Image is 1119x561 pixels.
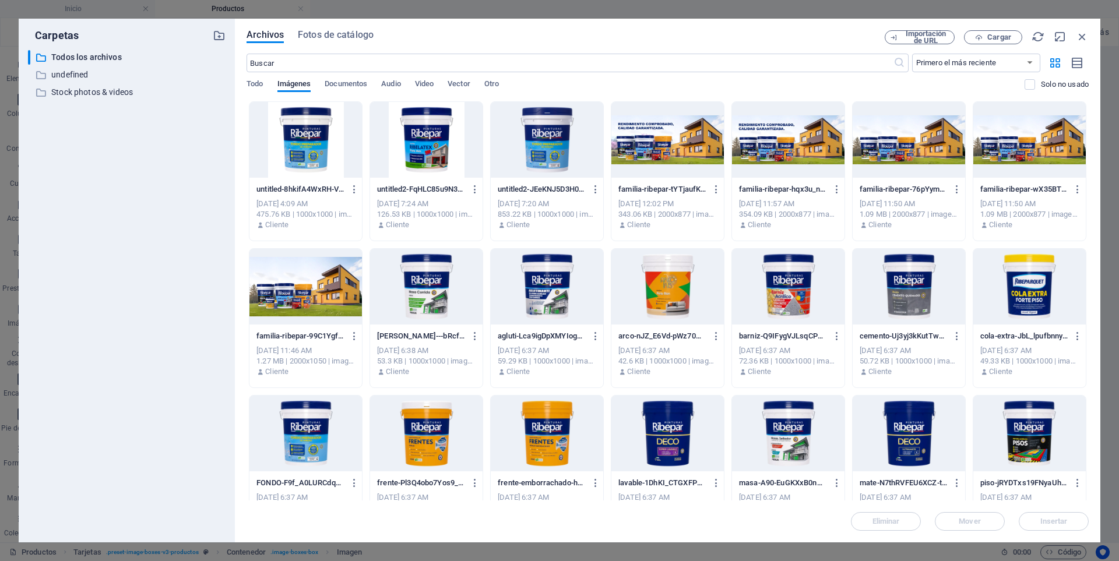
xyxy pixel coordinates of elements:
[860,492,958,503] div: [DATE] 6:37 AM
[618,478,706,488] p: lavable-1DhKI_CTGXFPNIn0VKxY3w.webp
[51,86,204,99] p: Stock photos & videos
[484,77,499,93] span: Otro
[498,331,585,341] p: agluti-Lca9igDpXMYIogGRQyeOcQ.webp
[860,356,958,366] div: 50.72 KB | 1000x1000 | image/webp
[377,331,465,341] p: acri---bRcftTLSzJrM46agfpOQ.webp
[618,184,706,195] p: familia-ribepar-tYTjaufK8O2KLuCkN7LP7A.jpg
[739,478,826,488] p: masa-A90-EuGKXxB0nHtynFoz3Q.webp
[256,356,355,366] div: 1.27 MB | 2000x1050 | image/jpeg
[1054,30,1067,43] i: Minimizar
[386,366,409,377] p: Cliente
[860,478,947,488] p: mate-N7thRVFEU6XCZ-ty1Q24iA.webp
[498,184,585,195] p: untitled2-JEeKNJ5D3H0tX9TnCc6InA.png
[739,184,826,195] p: familia-ribepar-hqx3u_nZOxWepg86ndAJiQ.jpg
[247,28,284,42] span: Archivos
[902,30,949,44] span: Importación de URL
[860,209,958,220] div: 1.09 MB | 2000x877 | image/jpeg
[256,199,355,209] div: [DATE] 4:09 AM
[256,478,344,488] p: FONDO-F9f_A0LURCdq1DCFZJZC5w.webp
[618,356,717,366] div: 42.6 KB | 1000x1000 | image/webp
[618,492,717,503] div: [DATE] 6:37 AM
[256,184,344,195] p: untitled-8hkifA4WxRH-V0J8PTEYuA.jpg
[506,220,530,230] p: Cliente
[498,356,596,366] div: 59.29 KB | 1000x1000 | image/webp
[1076,30,1089,43] i: Cerrar
[885,30,955,44] button: Importación de URL
[739,331,826,341] p: barniz-Q9IFygVJLsqCPaBZefCuTg.webp
[987,34,1011,41] span: Cargar
[980,331,1068,341] p: cola-extra-JbL_lpufbnnyjW-SvUYuoQ.webp
[377,184,465,195] p: untitled2-FqHLC85u9N35q1Pl_Yfhzw.jpg
[1041,79,1089,90] p: Solo muestra los archivos que no están usándose en el sitio web. Los archivos añadidos durante es...
[386,220,409,230] p: Cliente
[298,28,374,42] span: Fotos de catálogo
[377,209,476,220] div: 126.53 KB | 1000x1000 | image/jpeg
[213,29,226,42] i: Crear carpeta
[448,77,470,93] span: Vector
[415,77,434,93] span: Video
[980,345,1079,356] div: [DATE] 6:37 AM
[748,366,771,377] p: Cliente
[748,220,771,230] p: Cliente
[980,478,1068,488] p: piso-jRYDTxs19FNyaUhGKx476A.webp
[618,331,706,341] p: arco-nJZ_E6Vd-pWz70G-2chW6w.webp
[277,77,311,93] span: Imágenes
[868,220,892,230] p: Cliente
[498,345,596,356] div: [DATE] 6:37 AM
[28,68,226,82] div: undefined
[860,199,958,209] div: [DATE] 11:50 AM
[265,366,288,377] p: Cliente
[51,68,204,82] p: undefined
[739,492,838,503] div: [DATE] 6:37 AM
[498,209,596,220] div: 853.22 KB | 1000x1000 | image/png
[964,30,1022,44] button: Cargar
[739,209,838,220] div: 354.09 KB | 2000x877 | image/jpeg
[256,345,355,356] div: [DATE] 11:46 AM
[980,199,1079,209] div: [DATE] 11:50 AM
[1032,30,1044,43] i: Volver a cargar
[51,24,530,549] a: Látex acrílico profesional
[627,220,650,230] p: Cliente
[739,199,838,209] div: [DATE] 11:57 AM
[256,209,355,220] div: 475.76 KB | 1000x1000 | image/jpeg
[498,478,585,488] p: frente-emborrachado-hRADMM8QVGf5Mm8mtZnmuQ.webp
[377,345,476,356] div: [DATE] 6:38 AM
[377,199,476,209] div: [DATE] 7:24 AM
[618,199,717,209] div: [DATE] 12:02 PM
[377,356,476,366] div: 53.3 KB | 1000x1000 | image/webp
[28,50,30,65] div: ​
[381,77,400,93] span: Audio
[51,51,204,64] p: Todos los archivos
[980,184,1068,195] p: familia-ribepar-wX35BTUFOt1HObdJWgIAmQ.jpg
[265,220,288,230] p: Cliente
[627,366,650,377] p: Cliente
[498,492,596,503] div: [DATE] 6:37 AM
[325,77,367,93] span: Documentos
[860,184,947,195] p: familia-ribepar-76pYymDK3uCiZeWN7E164g.jpg
[377,478,465,488] p: frente-Pl3Q4obo7Yos9_uId70N5w.webp
[980,356,1079,366] div: 49.33 KB | 1000x1000 | image/webp
[28,85,226,100] div: Stock photos & videos
[498,199,596,209] div: [DATE] 7:20 AM
[247,54,893,72] input: Buscar
[256,331,344,341] p: familia-ribepar-99C1YgfdeAkGJlCExcrtkA.jpg
[377,492,476,503] div: [DATE] 6:37 AM
[989,220,1012,230] p: Cliente
[989,366,1012,377] p: Cliente
[618,209,717,220] div: 343.06 KB | 2000x877 | image/jpeg
[28,28,79,43] p: Carpetas
[506,366,530,377] p: Cliente
[739,356,838,366] div: 72.36 KB | 1000x1000 | image/webp
[860,345,958,356] div: [DATE] 6:37 AM
[868,366,892,377] p: Cliente
[860,331,947,341] p: cemento-Uj3yj3kKutTwyzGxhGngbw.webp
[256,492,355,503] div: [DATE] 6:37 AM
[980,492,1079,503] div: [DATE] 6:37 AM
[739,345,838,356] div: [DATE] 6:37 AM
[247,77,263,93] span: Todo
[618,345,717,356] div: [DATE] 6:37 AM
[980,209,1079,220] div: 1.09 MB | 2000x877 | image/jpeg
